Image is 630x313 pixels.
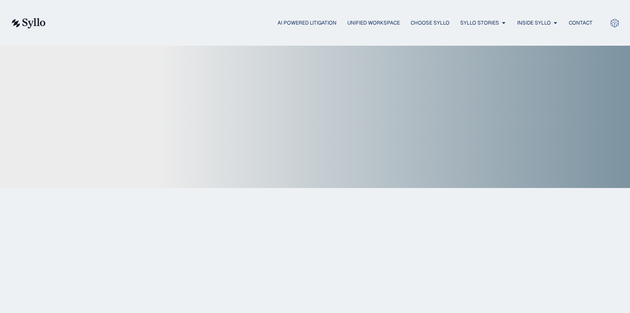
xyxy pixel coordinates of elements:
[10,18,46,28] img: syllo
[63,19,593,27] nav: Menu
[411,19,449,27] a: Choose Syllo
[460,19,499,27] a: Syllo Stories
[63,19,593,27] div: Menu Toggle
[278,19,337,27] a: AI Powered Litigation
[517,19,551,27] a: Inside Syllo
[347,19,400,27] a: Unified Workspace
[569,19,593,27] a: Contact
